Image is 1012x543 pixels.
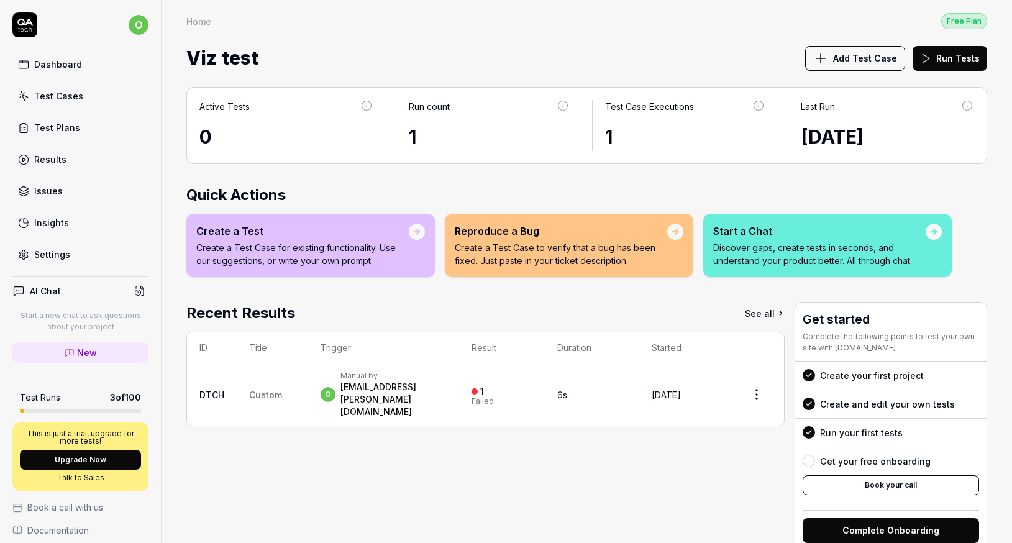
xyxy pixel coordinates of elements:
a: DTCH [199,390,224,400]
button: Add Test Case [805,46,905,71]
button: Complete Onboarding [803,518,979,543]
div: 1 [480,386,484,397]
time: [DATE] [652,390,681,400]
h2: Quick Actions [186,184,987,206]
a: Results [12,147,148,171]
time: [DATE] [801,125,864,148]
span: Documentation [27,524,89,537]
a: See all [745,302,785,324]
div: Create your first project [820,369,924,382]
div: Get your free onboarding [820,455,931,468]
a: Issues [12,179,148,203]
div: Test Case Executions [605,100,694,113]
div: Create and edit your own tests [820,398,955,411]
div: 0 [199,123,373,151]
a: New [12,342,148,363]
div: Last Run [801,100,835,113]
p: Create a Test Case to verify that a bug has been fixed. Just paste in your ticket description. [455,241,667,267]
button: Free Plan [941,12,987,29]
div: Run count [409,100,450,113]
button: Book your call [803,475,979,495]
div: Insights [34,216,69,229]
div: Manual by [340,371,447,381]
h4: AI Chat [30,285,61,298]
th: Title [237,332,308,363]
div: Test Cases [34,89,83,103]
div: Dashboard [34,58,82,71]
a: Book a call with us [12,501,148,514]
button: Run Tests [913,46,987,71]
p: Start a new chat to ask questions about your project [12,310,148,332]
div: Free Plan [941,13,987,29]
div: [EMAIL_ADDRESS][PERSON_NAME][DOMAIN_NAME] [340,381,447,418]
span: Custom [249,390,282,400]
a: Test Plans [12,116,148,140]
span: Book a call with us [27,501,103,514]
span: Add Test Case [833,52,897,65]
a: Test Cases [12,84,148,108]
a: Insights [12,211,148,235]
div: Complete the following points to test your own site with [DOMAIN_NAME] [803,331,979,354]
th: Started [639,332,729,363]
p: This is just a trial, upgrade for more tests! [20,430,141,445]
span: 3 of 100 [110,391,141,404]
h3: Get started [803,310,979,329]
h5: Test Runs [20,392,60,403]
div: Create a Test [196,224,409,239]
div: Test Plans [34,121,80,134]
span: o [129,15,148,35]
div: Results [34,153,66,166]
th: Result [459,332,545,363]
div: Active Tests [199,100,250,113]
div: Start a Chat [713,224,926,239]
div: Run your first tests [820,426,903,439]
h2: Recent Results [186,302,295,324]
div: Failed [472,398,494,405]
th: Trigger [308,332,460,363]
a: Settings [12,242,148,267]
div: Reproduce a Bug [455,224,667,239]
button: Upgrade Now [20,450,141,470]
div: 1 [409,123,570,151]
th: Duration [545,332,639,363]
div: Issues [34,185,63,198]
p: Create a Test Case for existing functionality. Use our suggestions, or write your own prompt. [196,241,409,267]
a: Talk to Sales [20,472,141,483]
a: Dashboard [12,52,148,76]
span: o [321,387,335,402]
p: Discover gaps, create tests in seconds, and understand your product better. All through chat. [713,241,926,267]
a: Documentation [12,524,148,537]
th: ID [187,332,237,363]
button: o [129,12,148,37]
time: 6s [557,390,567,400]
div: Settings [34,248,70,261]
span: Viz test [186,42,258,75]
div: 1 [605,123,766,151]
span: New [77,346,97,359]
div: Home [186,15,211,27]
